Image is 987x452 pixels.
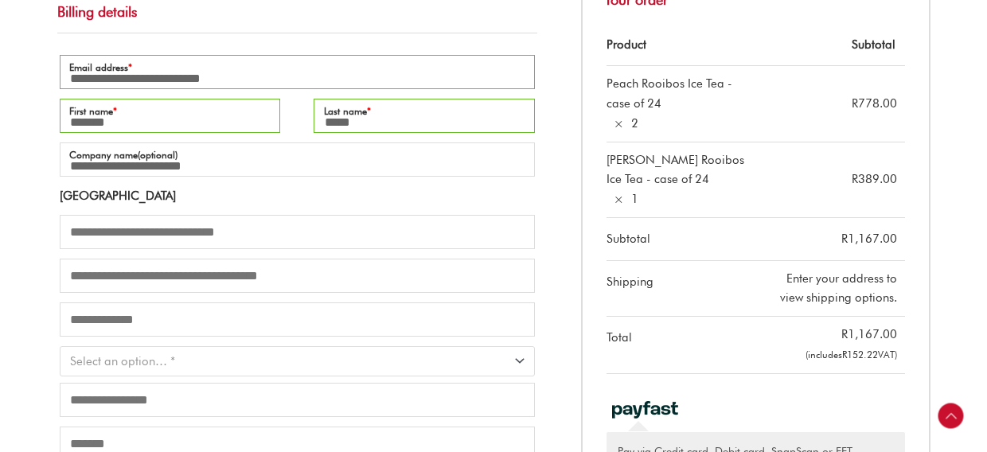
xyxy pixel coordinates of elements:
div: [PERSON_NAME] Rooibos Ice Tea - case of 24 [607,150,755,190]
bdi: 389.00 [852,172,897,186]
th: Total [607,317,763,374]
small: (includes VAT) [806,349,897,360]
th: Subtotal [763,24,905,67]
th: Subtotal [607,218,763,261]
th: Product [607,24,763,67]
span: Province [60,346,535,376]
span: 152.22 [842,349,878,360]
span: R [852,96,858,111]
bdi: 1,167.00 [841,232,897,246]
strong: × 1 [614,189,638,209]
span: Enter your address to view shipping options. [780,271,897,306]
span: R [841,327,848,341]
th: Shipping [607,261,763,318]
span: R [841,232,848,246]
bdi: 1,167.00 [841,327,897,341]
span: R [842,349,847,360]
bdi: 778.00 [852,96,897,111]
strong: × 2 [614,114,638,134]
strong: [GEOGRAPHIC_DATA] [60,189,176,203]
span: Select an option… * [70,354,175,368]
span: R [852,172,858,186]
div: Peach Rooibos Ice Tea - case of 24 [607,74,755,114]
